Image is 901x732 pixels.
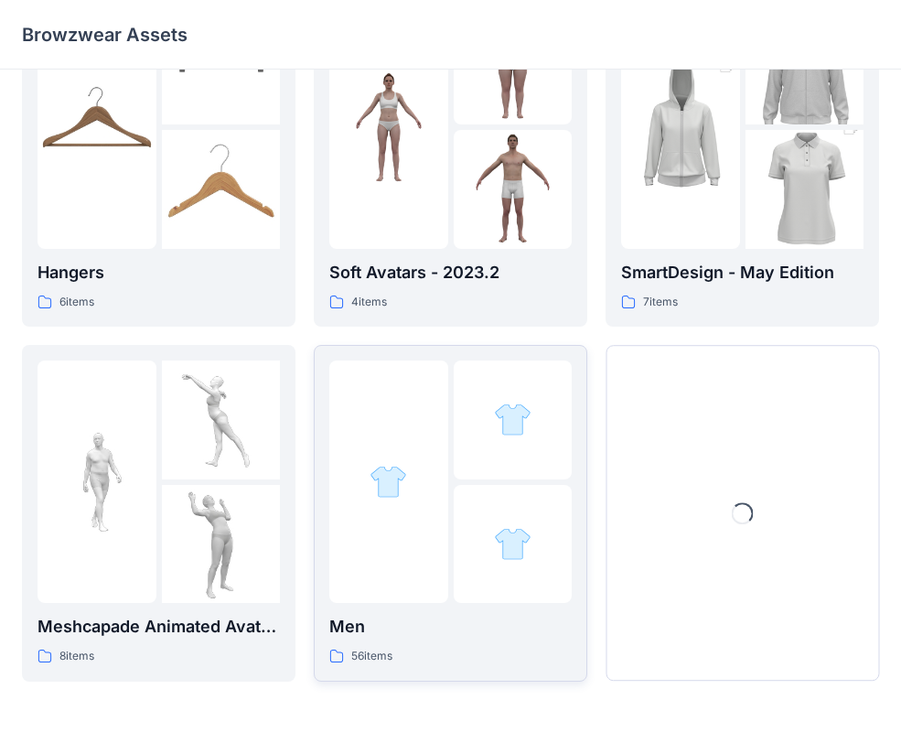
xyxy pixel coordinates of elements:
[38,614,280,640] p: Meshcapade Animated Avatars
[351,647,392,666] p: 56 items
[351,293,387,312] p: 4 items
[329,68,448,187] img: folder 1
[621,260,863,285] p: SmartDesign - May Edition
[22,22,188,48] p: Browzwear Assets
[38,260,280,285] p: Hangers
[329,614,572,640] p: Men
[22,345,295,682] a: folder 1folder 2folder 3Meshcapade Animated Avatars8items
[162,361,281,479] img: folder 2
[162,130,281,249] img: folder 3
[38,423,156,542] img: folder 1
[494,525,531,563] img: folder 3
[745,101,864,278] img: folder 3
[494,401,531,438] img: folder 2
[370,463,407,501] img: folder 1
[59,293,94,312] p: 6 items
[329,260,572,285] p: Soft Avatars - 2023.2
[38,68,156,187] img: folder 1
[454,130,573,249] img: folder 3
[314,345,587,682] a: folder 1folder 2folder 3Men56items
[643,293,678,312] p: 7 items
[162,485,281,604] img: folder 3
[621,38,740,216] img: folder 1
[59,647,94,666] p: 8 items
